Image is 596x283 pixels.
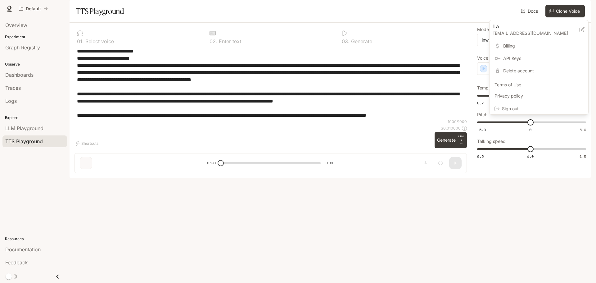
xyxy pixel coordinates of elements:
[493,23,570,30] p: La
[491,40,587,52] a: Billing
[503,68,583,74] span: Delete account
[494,82,583,88] span: Terms of Use
[493,30,580,36] p: [EMAIL_ADDRESS][DOMAIN_NAME]
[494,93,583,99] span: Privacy policy
[491,53,587,64] a: API Keys
[491,79,587,90] a: Terms of Use
[491,90,587,102] a: Privacy policy
[503,43,583,49] span: Billing
[490,103,588,114] div: Sign out
[502,106,583,112] span: Sign out
[491,65,587,76] div: Delete account
[490,20,588,39] div: La[EMAIL_ADDRESS][DOMAIN_NAME]
[503,55,583,62] span: API Keys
